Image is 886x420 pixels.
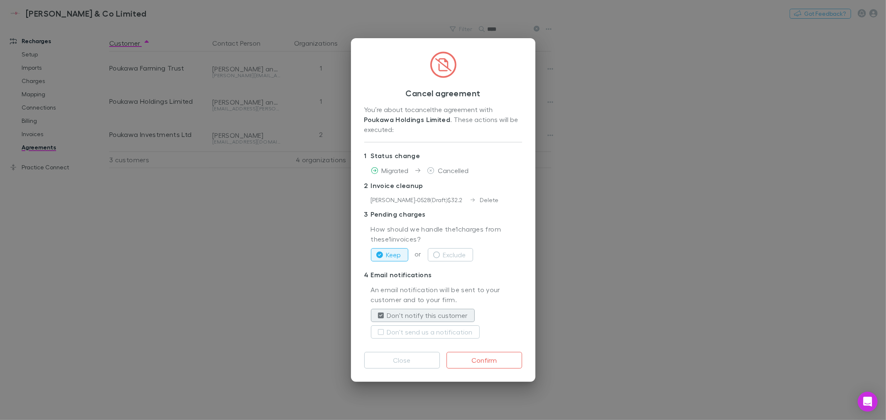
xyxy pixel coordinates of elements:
button: Close [364,352,440,369]
p: How should we handle the 1 charges from these 1 invoices? [371,224,522,245]
button: Confirm [447,352,522,369]
button: Keep [371,248,408,261]
span: Migrated [382,166,409,174]
div: [PERSON_NAME]-0528 ( Draft ) $32.2 [371,195,471,204]
div: 4 [364,270,371,280]
p: Email notifications [364,268,522,281]
p: An email notification will be sent to your customer and to your firm. [371,285,522,305]
label: Don't notify this customer [387,310,468,320]
div: You’re about to cancel the agreement with . These actions will be executed: [364,105,522,135]
div: Open Intercom Messenger [858,392,878,412]
span: or [408,250,428,258]
div: Delete [471,195,499,204]
span: Cancelled [438,166,469,174]
button: Don't notify this customer [371,309,475,322]
button: Exclude [428,248,473,261]
label: Don't send us a notification [387,327,473,337]
div: 2 [364,181,371,190]
div: 1 [364,151,371,161]
p: Pending charges [364,208,522,221]
strong: Poukawa Holdings Limited [364,115,451,124]
img: CircledFileSlash.svg [430,51,456,78]
div: 3 [364,209,371,219]
p: Status change [364,149,522,162]
h3: Cancel agreement [364,88,522,98]
button: Don't send us a notification [371,325,480,339]
p: Invoice cleanup [364,179,522,192]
